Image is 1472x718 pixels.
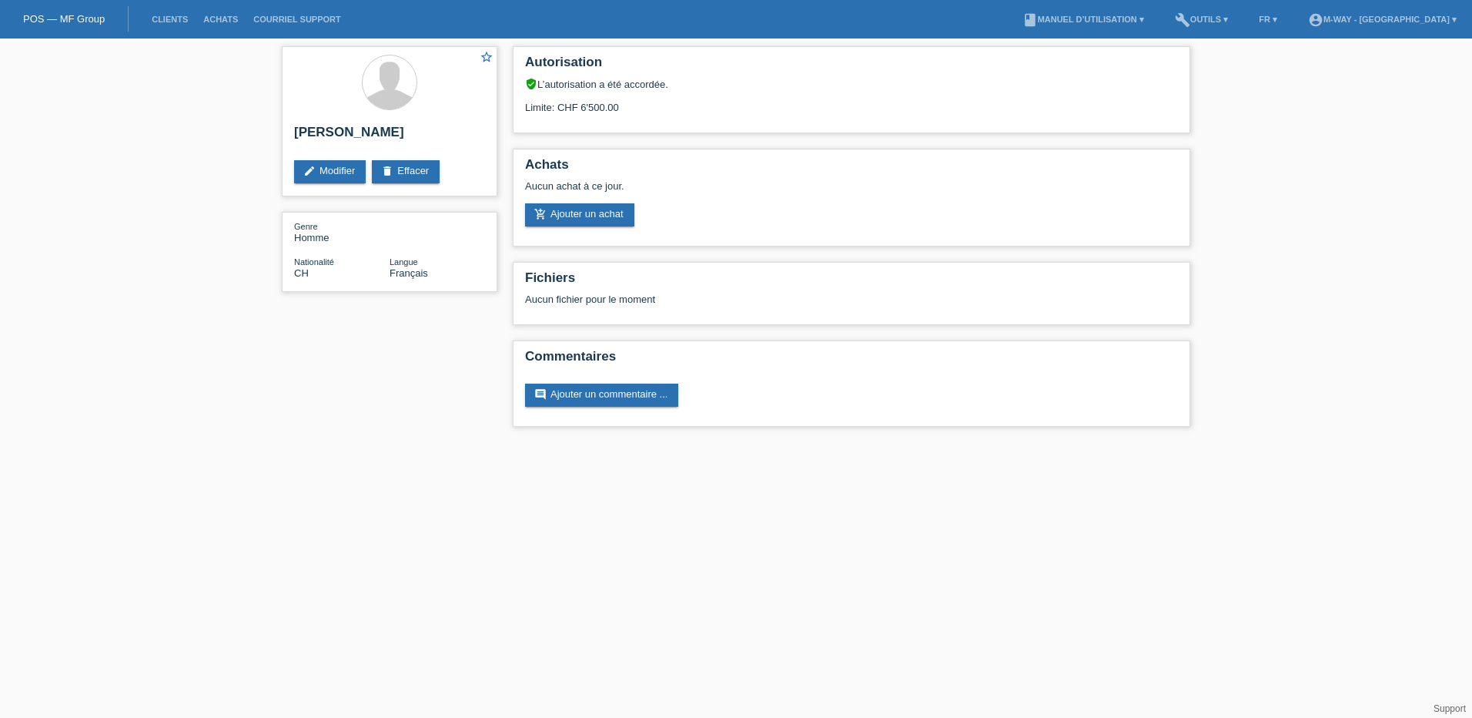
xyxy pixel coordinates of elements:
div: L’autorisation a été accordée. [525,78,1178,90]
a: add_shopping_cartAjouter un achat [525,203,634,226]
span: Genre [294,222,318,231]
h2: Commentaires [525,349,1178,372]
div: Homme [294,220,390,243]
a: bookManuel d’utilisation ▾ [1015,15,1152,24]
h2: Autorisation [525,55,1178,78]
i: star_border [480,50,493,64]
i: verified_user [525,78,537,90]
a: deleteEffacer [372,160,440,183]
a: Achats [196,15,246,24]
a: buildOutils ▾ [1167,15,1236,24]
div: Limite: CHF 6'500.00 [525,90,1178,113]
a: account_circlem-way - [GEOGRAPHIC_DATA] ▾ [1300,15,1464,24]
a: Clients [144,15,196,24]
i: book [1022,12,1038,28]
div: Aucun achat à ce jour. [525,180,1178,203]
i: edit [303,165,316,177]
a: Courriel Support [246,15,348,24]
h2: [PERSON_NAME] [294,125,485,148]
i: account_circle [1308,12,1323,28]
h2: Achats [525,157,1178,180]
i: comment [534,388,547,401]
span: Français [390,267,428,279]
i: build [1175,12,1190,28]
i: add_shopping_cart [534,208,547,220]
span: Suisse [294,267,309,279]
div: Aucun fichier pour le moment [525,294,995,305]
a: commentAjouter un commentaire ... [525,384,678,407]
a: POS — MF Group [23,13,105,25]
span: Langue [390,257,418,267]
a: editModifier [294,160,366,183]
span: Nationalité [294,257,334,267]
a: star_border [480,50,493,66]
a: FR ▾ [1251,15,1285,24]
h2: Fichiers [525,270,1178,294]
a: Support [1434,703,1466,714]
i: delete [381,165,393,177]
